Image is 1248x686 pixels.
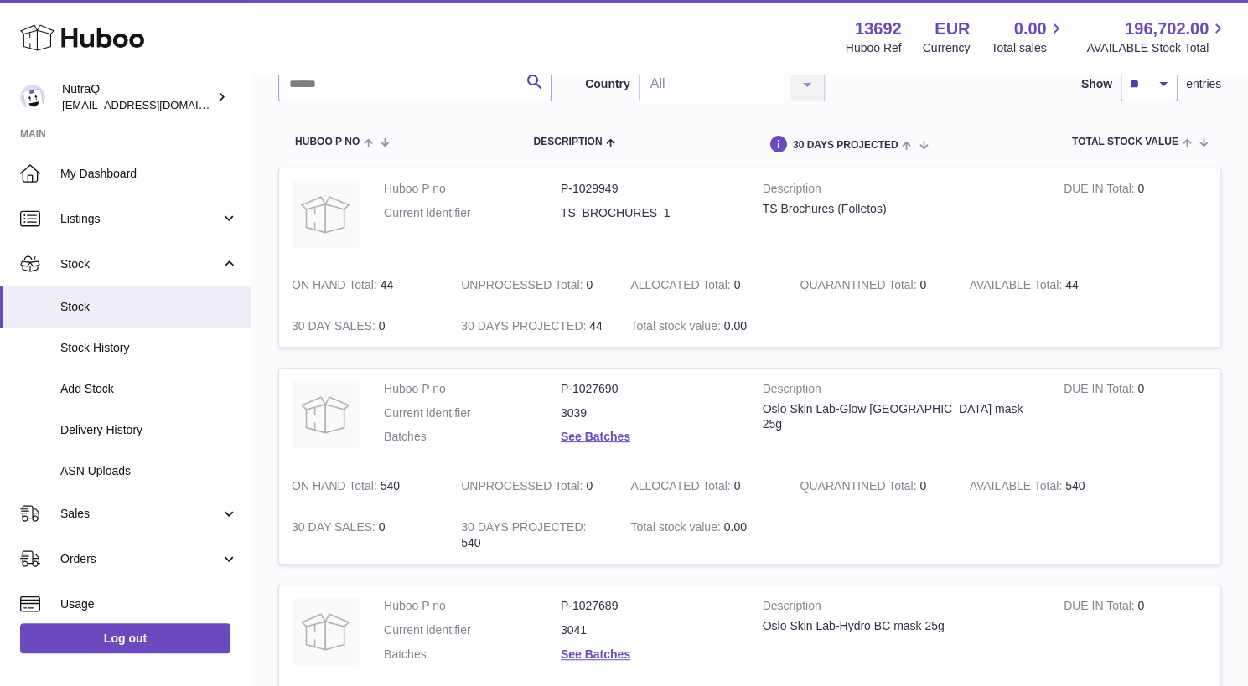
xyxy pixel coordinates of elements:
strong: ON HAND Total [292,278,381,296]
img: product image [292,381,359,448]
dd: TS_BROCHURES_1 [561,205,738,221]
td: 0 [1051,369,1220,467]
td: 0 [618,265,787,306]
label: Country [585,76,630,92]
td: 0 [448,265,618,306]
dd: P-1029949 [561,181,738,197]
strong: DUE IN Total [1064,382,1137,400]
span: Orders [60,551,220,567]
td: 0 [1051,585,1220,683]
img: log@nutraq.com [20,85,45,110]
dd: P-1027690 [561,381,738,397]
strong: 13692 [855,18,902,40]
div: Huboo Ref [846,40,902,56]
div: NutraQ [62,81,213,113]
strong: QUARANTINED Total [800,479,919,497]
td: 0 [1051,168,1220,265]
span: Description [533,137,602,147]
div: Oslo Skin Lab-Glow [GEOGRAPHIC_DATA] mask 25g [763,401,1038,433]
span: 196,702.00 [1125,18,1209,40]
span: Listings [60,211,220,227]
strong: DUE IN Total [1064,182,1137,199]
div: TS Brochures (Folletos) [763,201,1038,217]
dt: Current identifier [384,205,561,221]
strong: Total stock value [630,319,723,337]
strong: AVAILABLE Total [970,479,1065,497]
td: 540 [279,466,448,507]
td: 0 [279,306,448,347]
strong: EUR [935,18,970,40]
strong: UNPROCESSED Total [461,479,586,497]
span: My Dashboard [60,166,238,182]
dt: Current identifier [384,622,561,638]
strong: DUE IN Total [1064,599,1137,616]
td: 0 [618,466,787,507]
a: 196,702.00 AVAILABLE Stock Total [1086,18,1228,56]
div: Currency [923,40,971,56]
strong: QUARANTINED Total [800,278,919,296]
dt: Huboo P no [384,381,561,397]
a: See Batches [561,647,630,661]
span: 0 [919,479,926,493]
strong: ALLOCATED Total [630,479,733,497]
a: 0.00 Total sales [991,18,1065,56]
span: 30 DAYS PROJECTED [793,140,898,151]
td: 0 [448,466,618,507]
span: 0.00 [1014,18,1047,40]
td: 540 [448,507,618,564]
span: Total stock value [1072,137,1178,147]
strong: Total stock value [630,520,723,538]
span: 0 [919,278,926,291]
td: 44 [279,265,448,306]
a: Log out [20,623,230,653]
span: Stock [60,256,220,272]
strong: 30 DAYS PROJECTED [461,520,586,538]
span: Stock History [60,340,238,356]
span: [EMAIL_ADDRESS][DOMAIN_NAME] [62,98,246,111]
dt: Batches [384,429,561,445]
td: 44 [448,306,618,347]
td: 540 [957,466,1126,507]
td: 44 [957,265,1126,306]
dd: 3039 [561,405,738,421]
strong: Description [763,181,1038,201]
span: Huboo P no [295,137,360,147]
span: entries [1186,76,1221,92]
strong: Description [763,381,1038,401]
img: product image [292,598,359,665]
span: 0.00 [724,319,747,333]
span: Usage [60,596,238,612]
strong: 30 DAY SALES [292,319,379,337]
td: 0 [279,507,448,564]
label: Show [1081,76,1112,92]
span: Add Stock [60,381,238,397]
dt: Huboo P no [384,181,561,197]
div: Oslo Skin Lab-Hydro BC mask 25g [763,618,1038,634]
a: See Batches [561,430,630,443]
span: Total sales [991,40,1065,56]
dd: P-1027689 [561,598,738,614]
strong: 30 DAYS PROJECTED [461,319,589,337]
dt: Huboo P no [384,598,561,614]
span: Stock [60,299,238,315]
dd: 3041 [561,622,738,638]
img: product image [292,181,359,248]
strong: ON HAND Total [292,479,381,497]
strong: Description [763,598,1038,618]
span: Sales [60,506,220,522]
strong: 30 DAY SALES [292,520,379,538]
span: AVAILABLE Stock Total [1086,40,1228,56]
strong: AVAILABLE Total [970,278,1065,296]
span: ASN Uploads [60,463,238,479]
strong: ALLOCATED Total [630,278,733,296]
dt: Current identifier [384,405,561,421]
dt: Batches [384,647,561,663]
span: 0.00 [724,520,747,534]
strong: UNPROCESSED Total [461,278,586,296]
span: Delivery History [60,422,238,438]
